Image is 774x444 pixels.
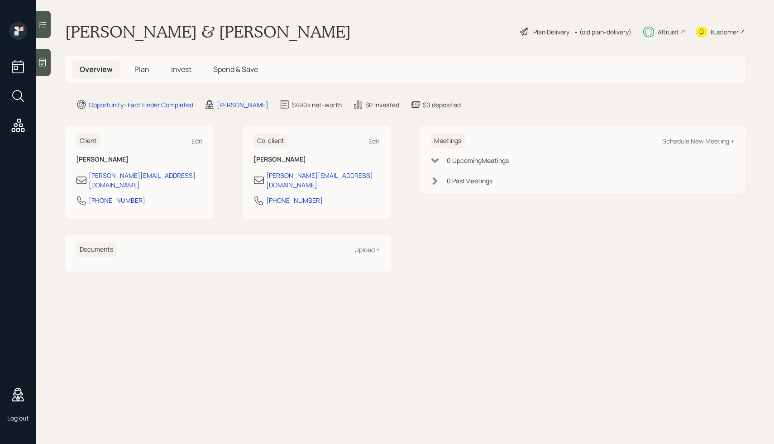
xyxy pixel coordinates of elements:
[266,171,380,190] div: [PERSON_NAME][EMAIL_ADDRESS][DOMAIN_NAME]
[368,137,380,145] div: Edit
[658,27,679,37] div: Altruist
[76,134,100,148] h6: Client
[266,196,323,205] div: [PHONE_NUMBER]
[171,64,191,74] span: Invest
[253,156,380,163] h6: [PERSON_NAME]
[80,64,113,74] span: Overview
[662,137,734,145] div: Schedule New Meeting +
[7,414,29,422] div: Log out
[447,176,492,186] div: 0 Past Meeting s
[76,156,203,163] h6: [PERSON_NAME]
[134,64,149,74] span: Plan
[217,100,268,110] div: [PERSON_NAME]
[76,242,117,257] h6: Documents
[65,22,351,42] h1: [PERSON_NAME] & [PERSON_NAME]
[447,156,509,165] div: 0 Upcoming Meeting s
[253,134,288,148] h6: Co-client
[574,27,631,37] div: • (old plan-delivery)
[292,100,342,110] div: $490k net-worth
[89,196,145,205] div: [PHONE_NUMBER]
[430,134,465,148] h6: Meetings
[191,137,203,145] div: Edit
[423,100,461,110] div: $0 deposited
[533,27,569,37] div: Plan Delivery
[89,100,193,110] div: Opportunity · Fact Finder Completed
[89,171,203,190] div: [PERSON_NAME][EMAIL_ADDRESS][DOMAIN_NAME]
[354,245,380,254] div: Upload +
[213,64,258,74] span: Spend & Save
[711,27,739,37] div: Kustomer
[365,100,399,110] div: $0 invested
